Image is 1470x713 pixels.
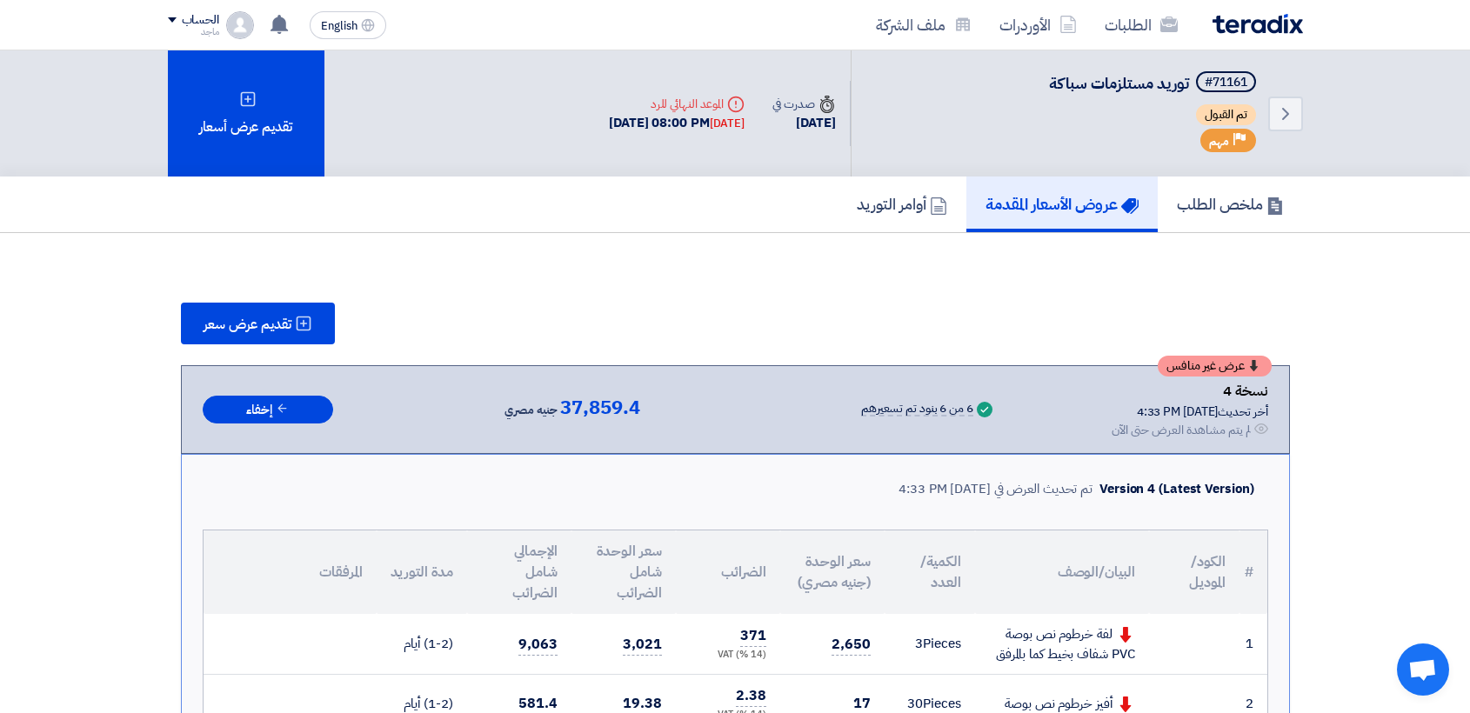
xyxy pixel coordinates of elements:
div: تقديم عرض أسعار [168,50,324,177]
span: 37,859.4 [560,397,639,418]
h5: عروض الأسعار المقدمة [986,194,1139,214]
td: Pieces [885,614,975,675]
th: المرفقات [204,530,377,614]
button: تقديم عرض سعر [181,303,335,344]
div: #71161 [1205,77,1247,89]
span: 2.38 [736,685,766,707]
th: سعر الوحدة شامل الضرائب [571,530,676,614]
a: عروض الأسعار المقدمة [966,177,1158,232]
div: (14 %) VAT [690,648,766,663]
span: 3 [915,634,923,653]
a: ملخص الطلب [1158,177,1303,232]
span: 9,063 [518,634,558,656]
div: الحساب [182,13,219,28]
a: أوامر التوريد [838,177,966,232]
th: سعر الوحدة (جنيه مصري) [780,530,885,614]
a: الطلبات [1091,4,1192,45]
span: تقديم عرض سعر [204,317,291,331]
button: English [310,11,386,39]
div: ماجد [168,27,219,37]
div: Version 4 (Latest Version) [1099,479,1253,499]
h5: توريد مستلزمات سباكة [1049,71,1260,96]
span: 30 [907,694,923,713]
div: نسخة 4 [1112,380,1268,403]
th: # [1239,530,1267,614]
a: الأوردرات [986,4,1091,45]
div: صدرت في [772,95,835,113]
th: الكود/الموديل [1149,530,1239,614]
div: الموعد النهائي للرد [609,95,745,113]
button: إخفاء [203,396,333,424]
a: ملف الشركة [862,4,986,45]
td: 1 [1239,614,1267,675]
a: Open chat [1397,643,1449,696]
span: جنيه مصري [504,400,557,421]
div: لفة خرطوم نص بوصة PVC شفاف بخيط كما بالمرفق [989,624,1135,663]
th: الضرائب [676,530,780,614]
h5: أوامر التوريد [857,194,947,214]
h5: ملخص الطلب [1177,194,1284,214]
div: [DATE] [772,113,835,133]
div: [DATE] 08:00 PM [609,113,745,133]
span: English [321,20,357,32]
th: الإجمالي شامل الضرائب [467,530,571,614]
span: 2,650 [832,634,871,656]
img: Teradix logo [1213,14,1303,34]
img: profile_test.png [226,11,254,39]
div: لم يتم مشاهدة العرض حتى الآن [1112,421,1251,439]
span: تم القبول [1196,104,1256,125]
div: أخر تحديث [DATE] 4:33 PM [1112,403,1268,421]
span: توريد مستلزمات سباكة [1049,71,1189,95]
span: 371 [740,625,766,647]
span: عرض غير منافس [1166,360,1245,372]
td: (1-2) أيام [377,614,467,675]
div: [DATE] [710,115,745,132]
span: 3,021 [623,634,662,656]
div: تم تحديث العرض في [DATE] 4:33 PM [899,479,1092,499]
th: مدة التوريد [377,530,467,614]
div: 6 من 6 بنود تم تسعيرهم [861,403,973,416]
th: الكمية/العدد [885,530,975,614]
span: مهم [1209,133,1229,150]
th: البيان/الوصف [975,530,1149,614]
